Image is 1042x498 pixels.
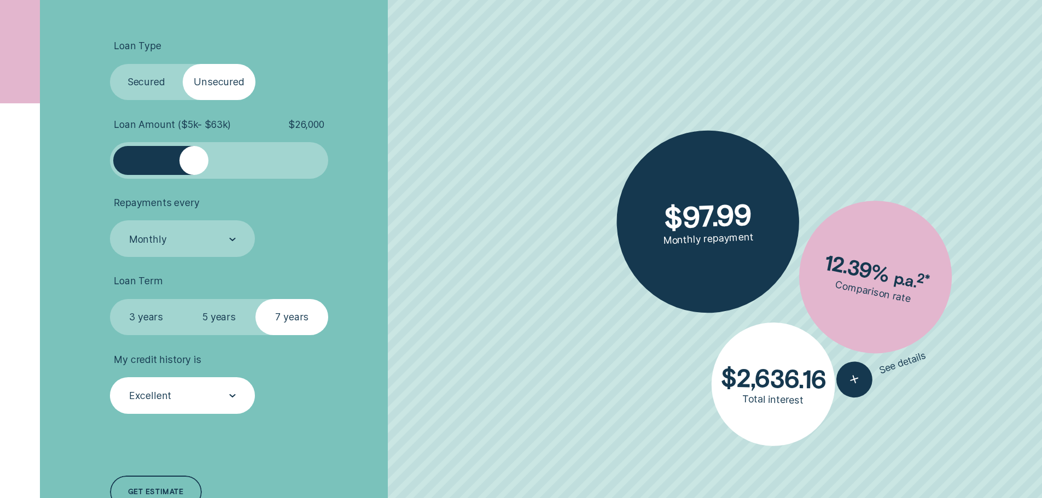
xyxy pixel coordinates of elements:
label: 3 years [110,299,183,336]
div: Monthly [129,233,167,245]
span: See details [877,349,927,376]
label: 7 years [255,299,328,336]
span: Loan Type [114,40,161,52]
span: $ 26,000 [288,119,324,131]
span: Loan Term [114,275,162,287]
label: Unsecured [183,64,255,101]
label: 5 years [183,299,255,336]
span: My credit history is [114,354,201,366]
div: Excellent [129,390,171,402]
button: See details [831,338,932,402]
span: Repayments every [114,197,199,209]
span: Loan Amount ( $5k - $63k ) [114,119,231,131]
label: Secured [110,64,183,101]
